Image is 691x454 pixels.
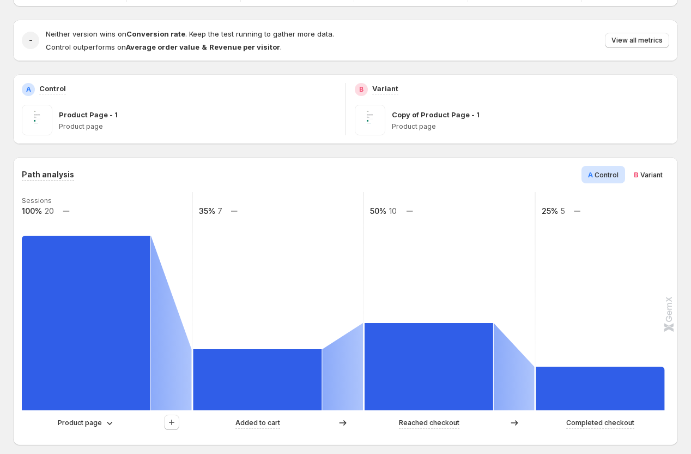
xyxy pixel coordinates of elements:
[566,417,634,428] p: Completed checkout
[22,196,52,205] text: Sessions
[58,417,102,428] p: Product page
[22,169,74,180] h3: Path analysis
[640,171,663,179] span: Variant
[126,29,185,38] strong: Conversion rate
[22,105,52,135] img: Product Page - 1
[199,206,215,216] text: 35%
[355,105,385,135] img: Copy of Product Page - 1
[59,122,337,131] p: Product page
[359,85,363,94] h2: B
[209,43,280,51] strong: Revenue per visitor
[389,206,397,216] text: 10
[217,206,222,216] text: 7
[59,109,118,120] p: Product Page - 1
[39,83,66,94] p: Control
[392,109,480,120] p: Copy of Product Page - 1
[29,35,33,46] h2: -
[235,417,280,428] p: Added to cart
[45,206,54,216] text: 20
[392,122,670,131] p: Product page
[542,206,558,216] text: 25%
[46,29,334,38] span: Neither version wins on . Keep the test running to gather more data.
[26,85,31,94] h2: A
[588,170,593,179] span: A
[595,171,619,179] span: Control
[605,33,669,48] button: View all metrics
[372,83,398,94] p: Variant
[634,170,639,179] span: B
[370,206,386,216] text: 50%
[399,417,459,428] p: Reached checkout
[22,206,42,216] text: 100%
[46,43,282,51] span: Control outperforms on .
[611,36,663,45] span: View all metrics
[560,206,565,216] text: 5
[202,43,207,51] strong: &
[126,43,199,51] strong: Average order value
